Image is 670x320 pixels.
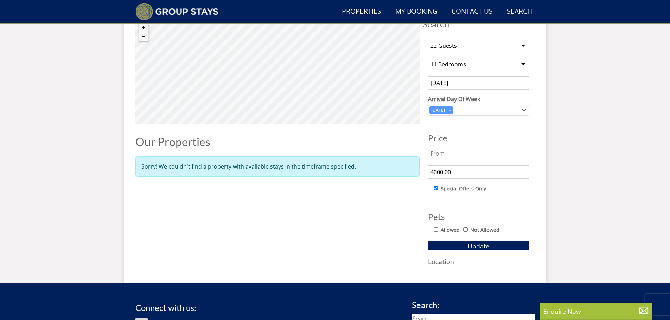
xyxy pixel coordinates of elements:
input: From [428,147,529,160]
h1: Our Properties [135,136,420,148]
p: Enquire Now [543,307,649,316]
label: Allowed [441,226,460,234]
canvas: Map [135,19,420,124]
h3: Search: [412,300,535,309]
div: Combobox [428,105,529,116]
span: Update [468,242,489,250]
span: Search [422,19,535,29]
a: Properties [339,4,384,20]
input: Arrival Date [428,76,529,90]
a: Contact Us [449,4,496,20]
h3: Price [428,133,529,143]
div: Sorry! We couldn't find a property with available stays in the timeframe specified. [135,156,420,177]
button: Zoom in [139,23,148,32]
h3: Connect with us: [135,303,196,312]
a: My Booking [393,4,440,20]
a: Search [504,4,535,20]
label: Not Allowed [470,226,499,234]
button: Zoom out [139,32,148,41]
input: To [428,165,529,179]
button: Update [428,241,529,251]
label: Arrival Day Of Week [428,95,529,103]
div: [DATE] [429,107,447,113]
h3: Pets [428,212,529,221]
img: Group Stays [135,3,219,20]
label: Special Offers Only [441,185,486,192]
h3: Location [428,258,529,265]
